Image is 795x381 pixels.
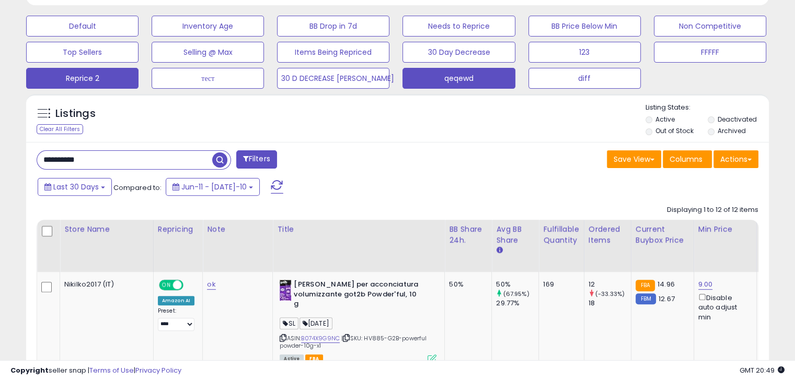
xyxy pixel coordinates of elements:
small: (-33.33%) [595,290,625,298]
div: 18 [589,299,631,308]
div: 29.77% [496,299,538,308]
button: Default [26,16,139,37]
a: Terms of Use [89,365,134,375]
div: 12 [589,280,631,289]
label: Archived [717,126,745,135]
h5: Listings [55,106,96,121]
div: BB Share 24h. [449,224,487,246]
p: Listing States: [646,103,769,113]
button: BB Price Below Min [528,16,641,37]
button: 30 Day Decrease [402,42,515,63]
button: 123 [528,42,641,63]
div: Repricing [158,224,199,235]
div: Displaying 1 to 12 of 12 items [667,205,758,215]
small: FBM [636,293,656,304]
span: Compared to: [113,183,162,193]
label: Active [655,115,675,124]
a: ok [207,279,215,290]
div: Disable auto adjust min [698,292,748,322]
button: BB Drop in 7d [277,16,389,37]
div: Note [207,224,268,235]
button: Reprice 2 [26,68,139,89]
button: 30 D DECREASE [PERSON_NAME] [277,68,389,89]
span: Last 30 Days [53,182,99,192]
small: FBA [636,280,655,291]
span: 14.96 [658,279,675,289]
button: diff [528,68,641,89]
button: Needs to Reprice [402,16,515,37]
button: FFFFF [654,42,766,63]
div: Store Name [64,224,149,235]
label: Out of Stock [655,126,694,135]
div: Min Price [698,224,752,235]
button: Filters [236,150,277,169]
button: Top Sellers [26,42,139,63]
div: Avg BB Share [496,224,534,246]
span: OFF [182,281,199,290]
img: 41TuXUOalAL._SL40_.jpg [280,280,291,301]
button: тест [152,68,264,89]
div: 169 [543,280,575,289]
small: Avg BB Share. [496,246,502,255]
span: 12.67 [659,294,675,304]
div: Fulfillable Quantity [543,224,579,246]
button: Actions [713,150,758,168]
span: ON [160,281,173,290]
button: Columns [663,150,712,168]
label: Deactivated [717,115,756,124]
span: [DATE] [299,317,332,329]
span: Jun-11 - [DATE]-10 [181,182,247,192]
a: B074X9G9NC [301,334,340,343]
div: Amazon AI [158,296,194,305]
div: seller snap | | [10,366,181,376]
button: qeqewd [402,68,515,89]
span: 2025-08-10 20:49 GMT [740,365,785,375]
button: Non Competitive [654,16,766,37]
div: Current Buybox Price [636,224,689,246]
button: Save View [607,150,661,168]
button: Inventory Age [152,16,264,37]
div: 50% [496,280,538,289]
a: Privacy Policy [135,365,181,375]
b: [PERSON_NAME] per acconciatura volumizzante got2b Powder'ful, 10 g [294,280,421,312]
div: Nikilko2017 (IT) [64,280,145,289]
a: 9.00 [698,279,713,290]
span: Columns [670,154,702,164]
div: Clear All Filters [37,124,83,134]
div: Preset: [158,307,195,331]
button: Jun-11 - [DATE]-10 [166,178,260,196]
small: (67.95%) [503,290,529,298]
div: Ordered Items [589,224,627,246]
span: | SKU: HV885-G2B-powerful powder-10g-x1 [280,334,427,350]
div: Title [277,224,440,235]
div: 50% [449,280,483,289]
button: Last 30 Days [38,178,112,196]
strong: Copyright [10,365,49,375]
button: Items Being Repriced [277,42,389,63]
span: SL [280,317,298,329]
button: Selling @ Max [152,42,264,63]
